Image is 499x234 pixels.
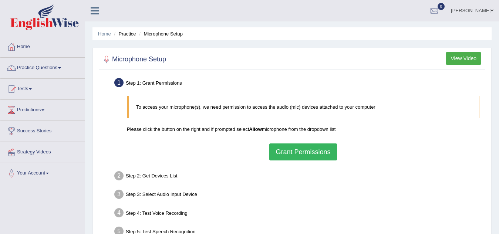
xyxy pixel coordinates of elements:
[446,52,481,65] button: View Video
[137,30,183,37] li: Microphone Setup
[0,79,85,97] a: Tests
[269,143,337,160] button: Grant Permissions
[0,163,85,182] a: Your Account
[98,31,111,37] a: Home
[111,206,488,222] div: Step 4: Test Voice Recording
[127,126,479,133] p: Please click the button on the right and if prompted select microphone from the dropdown list
[111,187,488,204] div: Step 3: Select Audio Input Device
[0,121,85,139] a: Success Stories
[249,126,262,132] b: Allow
[0,142,85,160] a: Strategy Videos
[0,100,85,118] a: Predictions
[438,3,445,10] span: 0
[0,58,85,76] a: Practice Questions
[111,76,488,92] div: Step 1: Grant Permissions
[0,37,85,55] a: Home
[136,104,472,111] p: To access your microphone(s), we need permission to access the audio (mic) devices attached to yo...
[101,54,166,65] h2: Microphone Setup
[112,30,136,37] li: Practice
[111,169,488,185] div: Step 2: Get Devices List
